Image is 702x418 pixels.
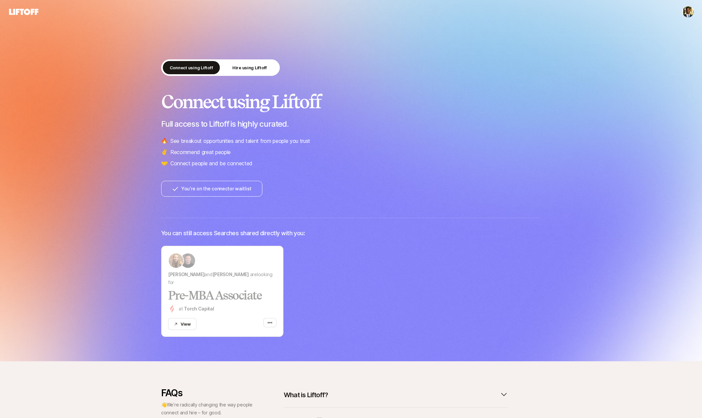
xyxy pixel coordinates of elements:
p: Recommend great people [170,148,231,156]
p: Connect using Liftoff [170,64,213,71]
span: We’re radically changing the way people connect and hire – for good. [161,402,252,415]
p: Full access to Liftoff is highly curated. [161,119,541,129]
img: Cameron Baker [683,6,694,17]
span: 🔥 [161,137,168,145]
button: What is Liftoff? [284,388,508,402]
h2: Connect using Liftoff [161,92,541,112]
p: See breakout opportunities and talent from people you trust [170,137,310,145]
button: View [168,318,196,330]
p: Hire using Liftoff [232,64,267,71]
p: You can still access Searches shared directly with you: [161,229,305,238]
p: What is Liftoff? [284,390,328,400]
p: 👋 [161,401,253,417]
p: Connect people and be connected [170,159,252,168]
span: 🤝 [161,159,168,168]
button: You’re on the connector waitlist [161,181,262,197]
p: FAQs [161,388,253,398]
button: Cameron Baker [682,6,694,18]
span: ✌️ [161,148,168,156]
